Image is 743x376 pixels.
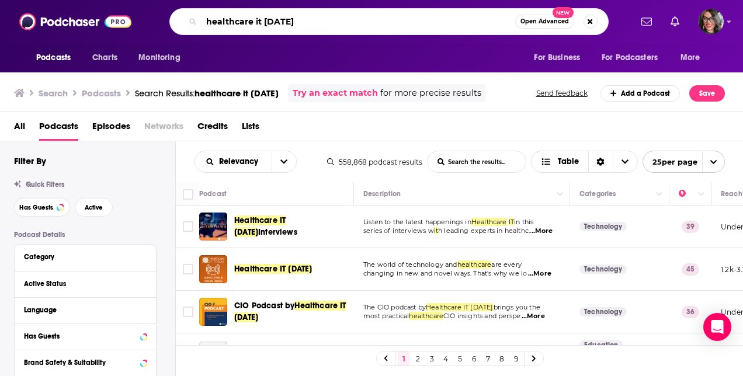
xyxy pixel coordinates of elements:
a: 5 [454,351,466,365]
span: Healthcare IT [DATE] [234,215,286,237]
span: series of interviews w [363,227,434,235]
span: Toggle select row [183,264,193,274]
button: Active [75,198,113,217]
div: Search Results: [135,88,279,99]
span: in this [514,218,533,226]
div: Brand Safety & Suitability [24,358,137,367]
button: open menu [526,47,595,69]
h2: Filter By [14,155,46,166]
a: Technology [579,264,627,274]
span: Interviews [258,227,297,237]
div: 558,868 podcast results [327,158,422,166]
span: Charts [92,50,117,66]
span: healthcare [409,312,443,320]
button: Column Actions [695,187,709,201]
span: Open Advanced [520,19,569,25]
h2: Choose View [531,151,638,173]
div: Power Score [679,187,695,201]
span: The world of technology and [363,260,457,269]
a: Credits [197,117,228,141]
button: Language [24,302,147,317]
button: Open AdvancedNew [515,15,574,29]
div: Has Guests [24,332,137,340]
span: Logged in as Crandall24 [698,9,724,34]
p: Podcast Details [14,231,157,239]
button: open menu [195,158,272,166]
button: open menu [672,47,715,69]
img: User Profile [698,9,724,34]
div: Active Status [24,280,139,288]
a: 2 [412,351,423,365]
span: Quick Filters [26,180,64,189]
a: 9 [510,351,522,365]
a: Healthcare IT [DATE]Interviews [234,215,350,238]
h3: Podcasts [82,88,121,99]
span: Podcasts [36,50,71,66]
span: Healthcare [471,218,507,226]
button: Has Guests [14,198,70,217]
a: 8 [496,351,508,365]
button: Has Guests [24,329,147,343]
span: brings you the [494,303,540,311]
span: For Podcasters [602,50,658,66]
a: Technology [579,307,627,316]
img: Healthcare IT Today [199,255,227,283]
a: Podcasts [39,117,78,141]
h2: Choose List sort [195,151,297,173]
button: Show profile menu [698,9,724,34]
span: healthcare it [DATE] [195,88,279,99]
button: open menu [130,47,195,69]
div: Sort Direction [588,151,613,172]
button: Column Actions [652,187,666,201]
span: CIO insights and perspe [443,312,520,320]
a: Healthcare IT [DATE] [234,263,312,275]
a: Episodes [92,117,130,141]
a: Charts [85,47,124,69]
img: CIO Podcast by Healthcare IT Today [199,298,227,326]
span: The CIO podcast by [363,303,426,311]
p: 39 [682,221,699,232]
button: open menu [28,47,86,69]
button: Active Status [24,276,147,291]
span: Has Guests [19,204,53,211]
p: 45 [682,263,699,275]
button: Save [689,85,725,102]
a: All [14,117,25,141]
button: open menu [643,151,725,173]
a: Lists [242,117,259,141]
div: Open Intercom Messenger [703,313,731,341]
input: Search podcasts, credits, & more... [202,12,515,31]
span: For Business [534,50,580,66]
span: for more precise results [380,86,481,100]
span: Relevancy [219,158,262,166]
button: Category [24,249,147,264]
span: ...More [529,227,553,236]
span: New [553,7,574,18]
span: Healthcare IT [DATE] [234,301,346,322]
a: 6 [468,351,480,365]
span: ...More [522,312,545,321]
div: Categories [579,187,616,201]
span: Networks [144,117,183,141]
span: ...More [528,269,551,278]
span: Healthcare IT [DATE] [426,303,493,311]
div: Podcast [199,187,227,201]
div: Search podcasts, credits, & more... [169,8,609,35]
span: Active [85,204,103,211]
button: open menu [594,47,675,69]
span: most practical [363,312,409,320]
a: 7 [482,351,494,365]
button: open menu [272,151,296,172]
span: Healthcare IT [DATE] [234,264,312,274]
span: Table [558,158,579,166]
span: More [680,50,700,66]
div: Category [24,253,139,261]
span: Monitoring [138,50,180,66]
span: Toggle select row [183,221,193,232]
span: Listen to the latest happenings in [363,218,471,226]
